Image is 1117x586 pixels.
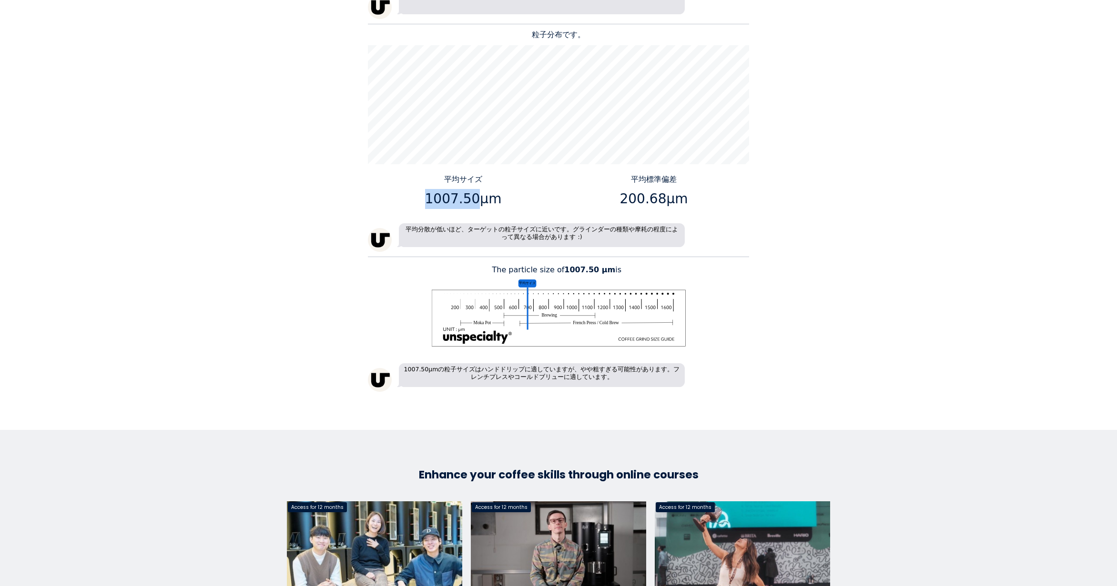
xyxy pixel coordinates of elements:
p: 平均標準偏差 [562,174,746,185]
h3: Enhance your coffee skills through online courses [287,468,830,482]
p: The particle size of is [368,264,749,276]
img: unspecialty-logo [368,228,392,252]
p: 平均サイズ [372,174,555,185]
img: unspecialty-logo [368,368,392,392]
p: 1007.50μm [372,189,555,209]
p: 1007.50µmの粒子サイズはハンドドリップに適していますが、やや粗すぎる可能性があります。フレンチプレスやコールドブリューに適しています。 [399,363,685,387]
b: 1007.50 μm [564,265,615,274]
p: 200.68μm [562,189,746,209]
tspan: 平均サイズ [519,281,536,285]
p: 粒子分布です。 [368,29,749,40]
p: 平均分散が低いほど、ターゲットの粒子サイズに近いです。グラインダーの種類や摩耗の程度によって異なる場合があります :) [399,223,685,247]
